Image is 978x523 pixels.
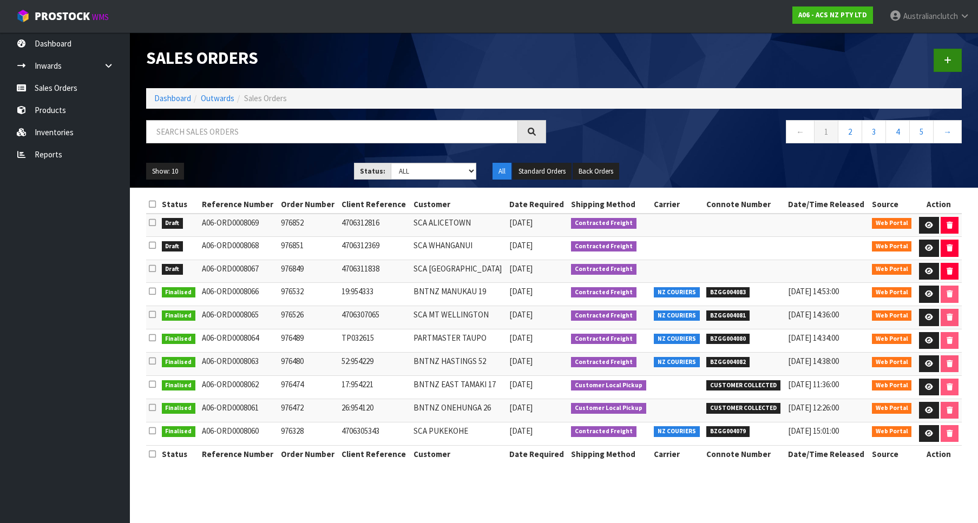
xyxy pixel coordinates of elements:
td: 976489 [278,329,339,352]
span: BZGG004083 [706,287,750,298]
span: Web Portal [872,241,912,252]
span: Web Portal [872,357,912,368]
td: 976849 [278,260,339,283]
td: 4706307065 [339,306,411,329]
h1: Sales Orders [146,49,546,68]
th: Shipping Method [568,196,651,213]
span: [DATE] [509,333,533,343]
button: Back Orders [573,163,619,180]
th: Connote Number [704,196,785,213]
td: SCA MT WELLINGTON [411,306,507,329]
span: [DATE] 14:34:00 [788,333,839,343]
span: Finalised [162,380,196,391]
span: Australianclutch [903,11,958,21]
span: BZGG004081 [706,310,750,321]
span: Web Portal [872,403,912,414]
span: Finalised [162,310,196,321]
button: Standard Orders [513,163,572,180]
td: A06-ORD0008067 [199,260,278,283]
th: Shipping Method [568,445,651,462]
span: [DATE] [509,240,533,250]
a: → [933,120,962,143]
th: Client Reference [339,445,411,462]
th: Date/Time Released [785,196,869,213]
td: BNTNZ EAST TAMAKI 17 [411,375,507,399]
span: Draft [162,241,183,252]
span: [DATE] [509,263,533,274]
td: 19:954333 [339,283,411,306]
td: BNTNZ ONEHUNGA 26 [411,399,507,422]
span: Web Portal [872,218,912,229]
td: 976526 [278,306,339,329]
span: Finalised [162,403,196,414]
span: Customer Local Pickup [571,380,646,391]
span: NZ COURIERS [654,357,700,368]
td: A06-ORD0008062 [199,375,278,399]
span: [DATE] [509,402,533,413]
th: Reference Number [199,445,278,462]
td: SCA ALICETOWN [411,214,507,237]
span: [DATE] [509,217,533,228]
span: [DATE] [509,356,533,366]
a: ← [786,120,815,143]
td: SCA [GEOGRAPHIC_DATA] [411,260,507,283]
span: [DATE] [509,379,533,389]
button: Show: 10 [146,163,184,180]
th: Source [869,445,916,462]
th: Date Required [507,196,568,213]
small: WMS [92,12,109,22]
td: A06-ORD0008064 [199,329,278,352]
td: PARTMASTER TAUPO [411,329,507,352]
th: Connote Number [704,445,785,462]
td: TP032615 [339,329,411,352]
td: A06-ORD0008065 [199,306,278,329]
th: Action [916,196,962,213]
a: Dashboard [154,93,191,103]
strong: Status: [360,167,385,176]
td: A06-ORD0008063 [199,352,278,375]
td: A06-ORD0008060 [199,422,278,445]
th: Source [869,196,916,213]
td: 976480 [278,352,339,375]
span: Finalised [162,426,196,437]
td: 976852 [278,214,339,237]
button: All [493,163,511,180]
th: Action [916,445,962,462]
span: Finalised [162,357,196,368]
span: [DATE] 14:36:00 [788,309,839,320]
span: Contracted Freight [571,310,636,321]
span: BZGG004082 [706,357,750,368]
td: 4706312816 [339,214,411,237]
span: Contracted Freight [571,357,636,368]
span: Contracted Freight [571,287,636,298]
td: SCA WHANGANUI [411,237,507,260]
td: 976472 [278,399,339,422]
input: Search sales orders [146,120,518,143]
td: 4706312369 [339,237,411,260]
span: Web Portal [872,380,912,391]
th: Order Number [278,196,339,213]
td: A06-ORD0008068 [199,237,278,260]
span: Web Portal [872,310,912,321]
span: NZ COURIERS [654,334,700,345]
span: NZ COURIERS [654,310,700,321]
a: 1 [814,120,838,143]
span: [DATE] 14:38:00 [788,356,839,366]
span: [DATE] 12:26:00 [788,402,839,413]
span: [DATE] 15:01:00 [788,426,839,436]
span: Sales Orders [244,93,287,103]
th: Customer [411,445,507,462]
td: 976328 [278,422,339,445]
th: Customer [411,196,507,213]
th: Carrier [651,196,704,213]
a: 3 [862,120,886,143]
span: Web Portal [872,264,912,275]
th: Carrier [651,445,704,462]
a: 5 [909,120,934,143]
td: SCA PUKEKOHE [411,422,507,445]
span: [DATE] 11:36:00 [788,379,839,389]
th: Status [159,445,200,462]
span: Contracted Freight [571,334,636,345]
span: Web Portal [872,334,912,345]
span: Web Portal [872,287,912,298]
